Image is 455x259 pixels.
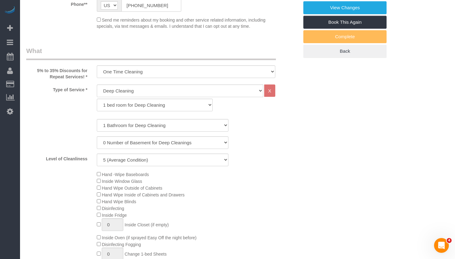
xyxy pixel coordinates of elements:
label: Level of Cleanliness [22,154,92,162]
label: 5% to 35% Discounts for Repeat Services! * [22,65,92,80]
iframe: Intercom live chat [434,238,449,253]
a: Back [303,45,387,58]
span: Hand -Wipe Baseboards [102,172,149,177]
legend: What [26,46,276,60]
img: Automaid Logo [4,6,16,15]
span: Change 1-bed Sheets [125,252,166,257]
label: Type of Service * [22,84,92,93]
span: Hand Wipe Inside of Cabinets and Drawers [102,192,184,197]
a: View Changes [303,1,387,14]
span: Inside Fridge [102,213,127,218]
span: 4 [447,238,452,243]
span: Inside Window Glass [102,179,142,184]
span: Hand Wipe Blinds [102,199,136,204]
span: Inside Closet (if empty) [125,222,169,227]
span: Disinfecting Fogging [102,242,141,247]
span: Disinfecting [102,206,124,211]
span: Send me reminders about my booking and other service related information, including specials, via... [97,18,266,29]
a: Book This Again [303,16,387,29]
span: Inside Oven (if sprayed Easy Off the night before) [102,235,196,240]
span: Hand Wipe Outside of Cabinets [102,186,162,191]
